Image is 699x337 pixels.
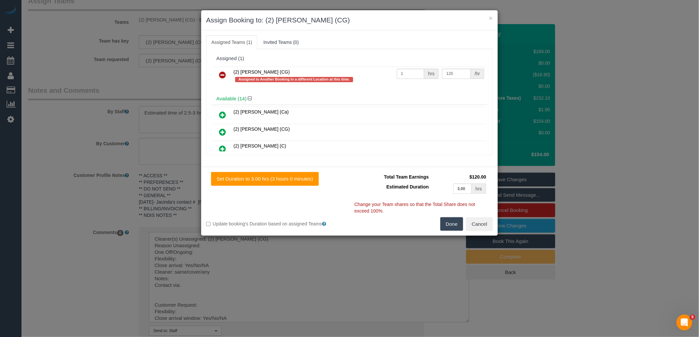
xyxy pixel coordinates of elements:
[471,69,484,79] div: /hr
[430,172,488,182] td: $120.00
[206,222,210,226] input: Update booking's Duration based on assigned Teams
[234,69,290,75] span: (2) [PERSON_NAME] (CG)
[258,35,304,49] a: Invited Teams (0)
[216,56,483,61] div: Assigned (1)
[354,172,430,182] td: Total Team Earnings
[234,109,289,115] span: (2) [PERSON_NAME] (Ca)
[206,220,345,227] label: Update booking's Duration based on assigned Teams
[216,96,483,102] h4: Available (14)
[206,15,493,25] h3: Assign Booking to: (2) [PERSON_NAME] (CG)
[424,69,439,79] div: hrs
[235,77,353,82] span: Assigned to Another Booking in a different Location at this time.
[466,217,493,231] button: Cancel
[234,143,286,149] span: (2) [PERSON_NAME] (C)
[472,184,486,194] div: hrs
[489,15,493,21] button: ×
[677,315,692,330] iframe: Intercom live chat
[211,172,319,186] button: Set Duration to 3.00 hrs (3 hours 0 minutes)
[386,184,429,189] span: Estimated Duration
[206,35,257,49] a: Assigned Teams (1)
[234,126,290,132] span: (2) [PERSON_NAME] (CG)
[440,217,463,231] button: Done
[690,315,695,320] span: 5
